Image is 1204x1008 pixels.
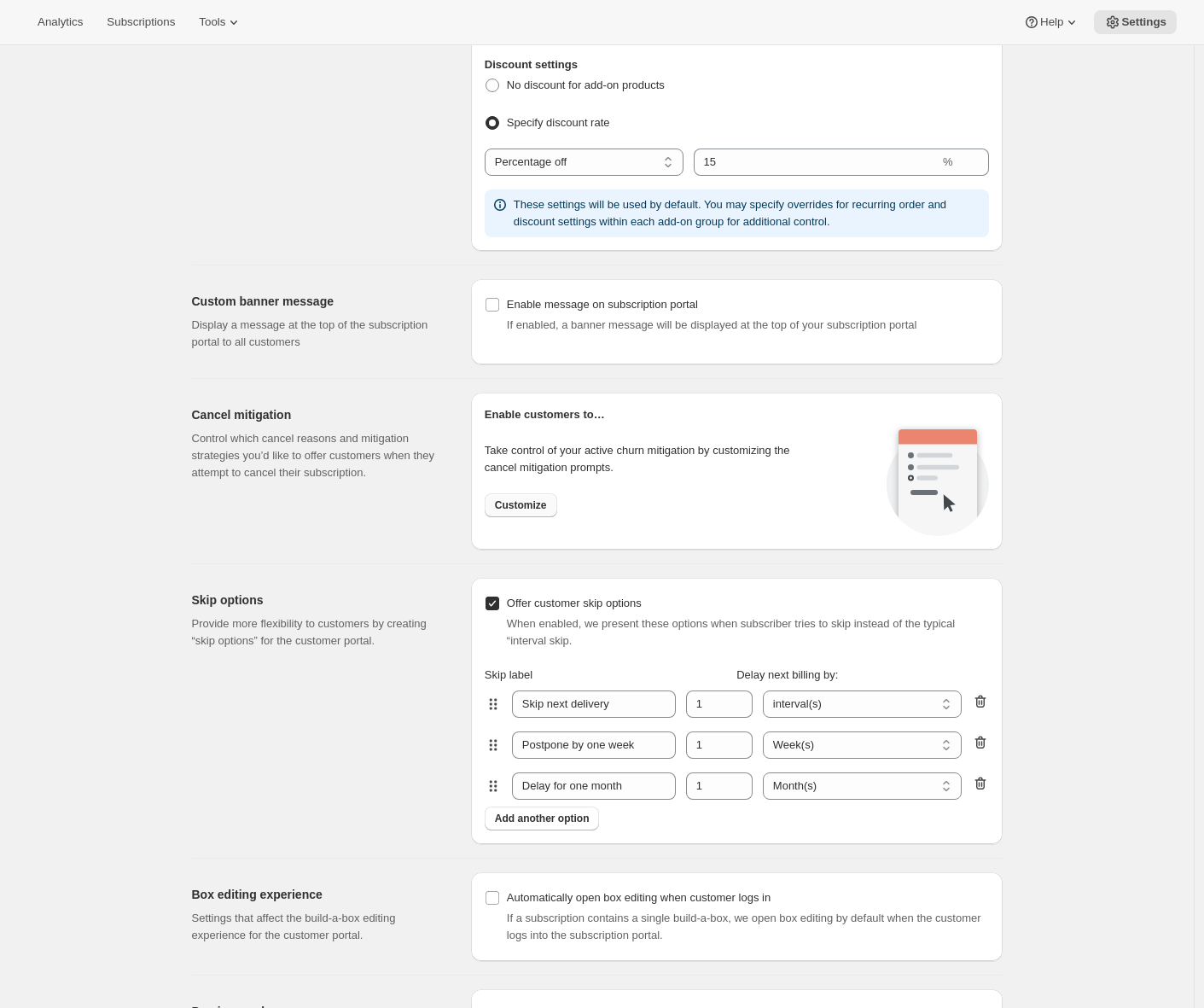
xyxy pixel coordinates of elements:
span: Offer customer skip options [507,597,642,609]
p: Settings that affect the build-a-box editing experience for the customer portal. [192,910,444,944]
p: Delay next billing by: [736,667,988,684]
p: Control which cancel reasons and mitigation strategies you’d like to offer customers when they at... [192,430,444,481]
span: Tools [199,15,225,29]
span: Settings [1121,15,1166,29]
h2: Enable customers to… [485,406,989,423]
h2: Cancel mitigation [192,406,444,423]
p: Skip label [485,667,736,684]
button: Customize [485,493,557,517]
span: Specify discount rate [507,116,610,129]
span: Help [1040,15,1063,29]
h2: Skip options [192,591,444,609]
div: Enable message on subscription portal [507,296,989,313]
p: Display a message at the top of the subscription portal to all customers [192,317,444,351]
span: No discount for add-on products [507,79,665,91]
span: Customize [495,498,547,512]
span: When enabled, we present these options when subscriber tries to skip instead of the typical “inte... [507,617,955,647]
div: Automatically open box editing when customer logs in [507,889,771,906]
h2: Box editing experience [192,886,444,903]
span: Subscriptions [107,15,175,29]
button: delete-interval-2 [972,775,989,792]
button: delete-interval-1 [972,734,989,751]
span: Add another option [495,812,590,825]
button: Tools [189,10,253,34]
button: Analytics [27,10,93,34]
span: If enabled, a banner message will be displayed at the top of your subscription portal [507,318,917,331]
span: % [943,155,953,168]
button: Subscriptions [96,10,185,34]
button: Settings [1094,10,1177,34]
h2: Custom banner message [192,293,444,310]
button: Add another option [485,807,600,830]
span: Analytics [38,15,83,29]
p: Provide more flexibility to customers by creating “skip options” for the customer portal. [192,615,444,650]
span: If a subscription contains a single build-a-box, we open box editing by default when the customer... [507,912,981,941]
p: These settings will be used by default. You may specify overrides for recurring order and discoun... [514,196,982,230]
button: delete-interval-0 [972,693,989,710]
h2: Discount settings [485,56,989,73]
p: Take control of your active churn mitigation by customizing the cancel mitigation prompts. [485,442,821,476]
button: Help [1013,10,1091,34]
